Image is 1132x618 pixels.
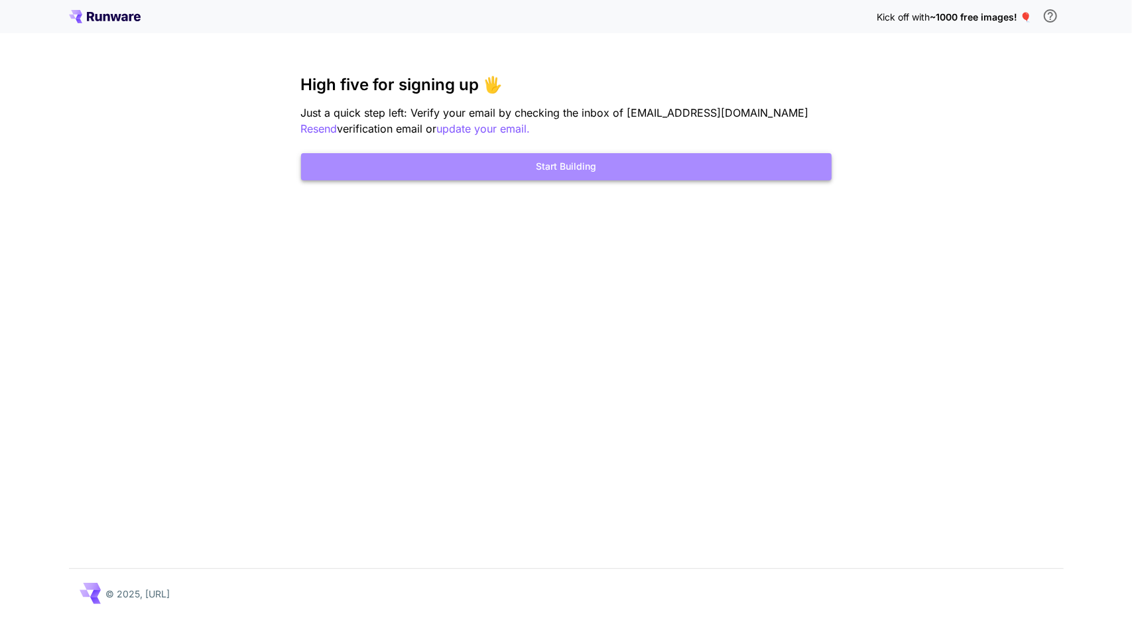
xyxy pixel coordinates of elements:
[930,11,1032,23] span: ~1000 free images! 🎈
[301,153,832,180] button: Start Building
[1037,3,1064,29] button: In order to qualify for free credit, you need to sign up with a business email address and click ...
[338,122,437,135] span: verification email or
[301,76,832,94] h3: High five for signing up 🖐️
[437,121,531,137] button: update your email.
[301,106,809,119] span: Just a quick step left: Verify your email by checking the inbox of [EMAIL_ADDRESS][DOMAIN_NAME]
[301,121,338,137] button: Resend
[106,587,170,601] p: © 2025, [URL]
[877,11,930,23] span: Kick off with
